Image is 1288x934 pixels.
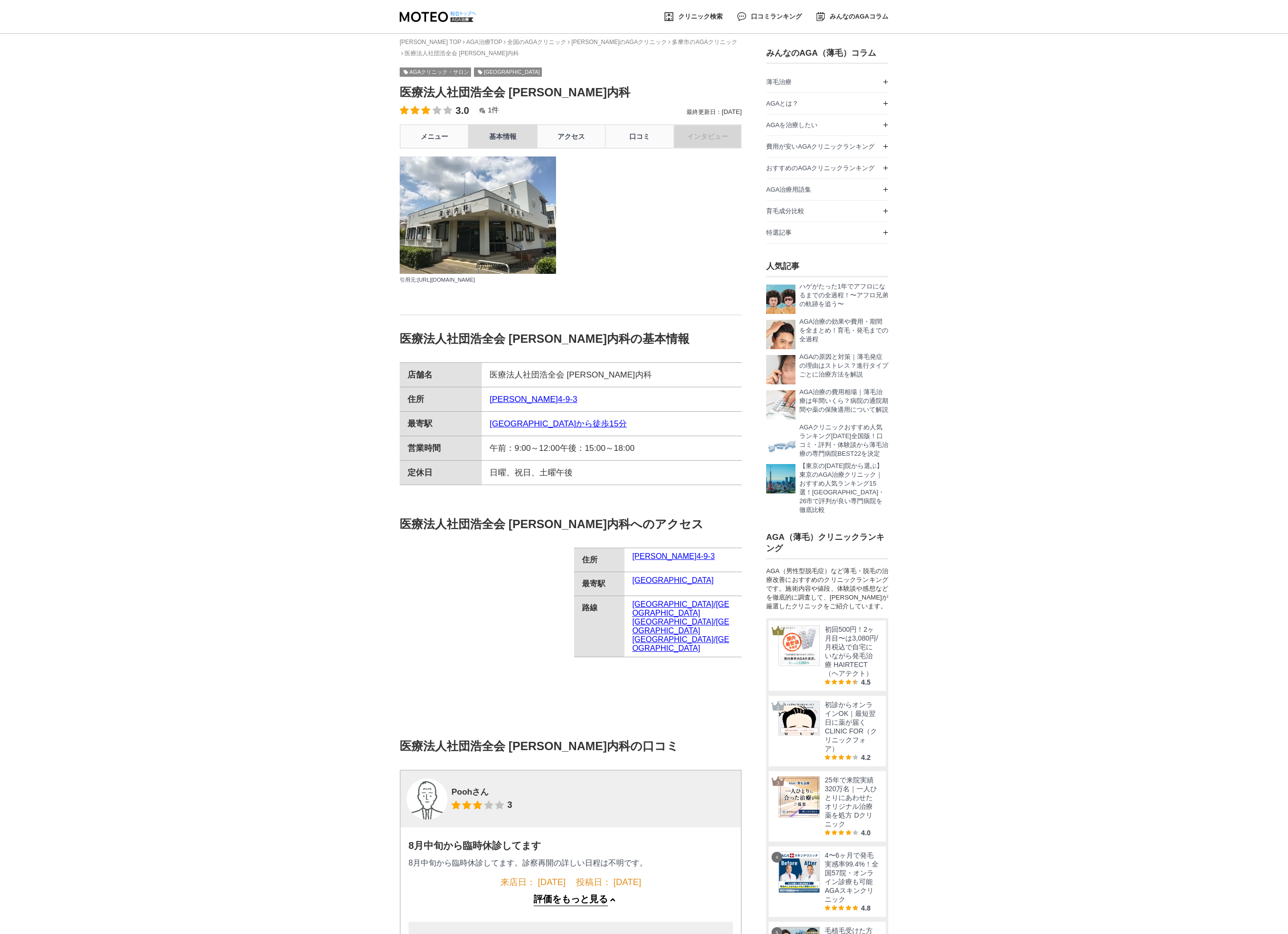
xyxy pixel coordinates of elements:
a: AGAを治療したい AGA治療の効果や費用・期間を全まとめ！育毛・発毛までの全過程 [766,320,888,349]
a: 費用が安いAGAクリニックランキング [766,136,888,157]
a: AGAとは？ [766,93,888,114]
p: 8月中旬から臨時休診してます。診察再開の詳しい日程は不明です。 [408,858,733,868]
span: 口コミランキング [751,13,802,20]
a: HAIRTECT 国内最安値を追求。ずーっと3,080円。 初回500円！2ヶ月目〜は3,080円/月税込で自宅にいながら発毛治療 HAIRTECT（ヘアテクト） 4.5 [778,625,879,686]
a: 全国のAGAクリニック [507,39,566,45]
span: 4.8 [861,904,870,912]
p: 【東京の[DATE]院から選ぶ】東京のAGA治療クリニック｜おすすめ人気ランキング15選！[GEOGRAPHIC_DATA]・26市で評判が良い専門病院を徹底比較 [799,462,888,514]
div: [DATE] [687,108,742,116]
h1: 医療法人社団浩全会 [PERSON_NAME]内科 [400,85,742,100]
span: AGAスキンクリニック [825,887,874,903]
h3: 医療法人社団浩全会 [PERSON_NAME]内科へのアクセス [400,516,742,532]
a: [GEOGRAPHIC_DATA]/[GEOGRAPHIC_DATA] [632,635,734,653]
img: AGAを治療したい [766,320,795,349]
a: アクセス [537,124,605,149]
span: みんなのAGAコラム [830,13,888,20]
span: 4.5 [861,678,870,686]
div: AGA（男性型脱毛症）など薄毛・脱毛の治療改善におすすめのクリニックランキングです。施術内容や値段、体験談や感想などを徹底的に調査して、[PERSON_NAME]が厳選したクリニックをご紹介して... [766,567,888,611]
img: AGA治療のMOTEOおすすめクリニックランキング全国版 [766,425,795,455]
img: みんなのAGAコラム [816,12,825,21]
a: 基本情報 [468,124,537,149]
dt: Poohさん [451,786,512,798]
a: ハゲがたった1年えアフロになるまでの全過程 ハゲがたった1年でアフロになるまでの全過程！〜アフロ兄弟の軌跡を追う〜 [766,285,888,314]
a: [PERSON_NAME] TOP [400,39,461,45]
a: 育毛成分比較 [766,200,888,222]
th: 営業時間 [400,436,482,461]
a: AGA治療用語集 [766,179,888,200]
a: メニュー [400,124,468,149]
p: AGA治療の効果や費用・期間を全まとめ！育毛・発毛までの全過程 [799,317,888,344]
span: 薄毛治療 [766,78,792,86]
a: [GEOGRAPHIC_DATA]/[GEOGRAPHIC_DATA] [632,618,734,635]
a: インタビュー [673,124,742,149]
img: AGAの原因と対策！若ハゲのメカニズム [766,355,795,384]
li: 医療法人社団浩全会 [PERSON_NAME]内科 [401,49,519,58]
dd: [DATE] [538,877,566,888]
img: AGAスキンクリニック [779,852,819,892]
h3: AGA（薄毛）クリニックランキング [766,532,888,554]
h3: 医療法人社団浩全会 [PERSON_NAME]内科の口コミ [400,738,742,754]
span: AGAを治療したい [766,121,817,129]
a: AGA治療TOP [466,39,502,45]
p: 引用元: [400,276,595,284]
span: クリニック検索 [678,13,723,20]
span: AGAとは？ [766,100,798,107]
span: AGA治療用語集 [766,186,811,193]
a: [GEOGRAPHIC_DATA] [474,67,542,77]
a: AGAクリニック・サロン [400,67,471,77]
a: みんなのAGAコラム [816,10,888,23]
img: 電卓を打つ男性の手 [766,390,795,420]
dt: 投稿日： [576,876,611,888]
th: 店舗名 [400,363,482,387]
a: クリニックフォア 初診からオンラインOK｜最短翌日に薬が届く CLINIC FOR（クリニックフォア） 4.2 [778,701,879,761]
span: 育毛成分比較 [766,207,804,215]
th: 住所 [574,548,624,572]
a: 口コミ [605,124,673,149]
a: AGAを治療したい [766,114,888,135]
span: 特選記事 [766,229,792,236]
span: 4〜6ヶ月で発毛実感率99.4%！全国57院・オンライン診療も可能 [825,851,879,886]
img: AGA 口コミランキング [737,12,746,21]
span: 3.0 [455,105,469,116]
td: 午前：9:00～12:00午後：15:00～18:00 [482,436,742,461]
td: 医療法人社団浩全会 [PERSON_NAME]内科 [482,363,742,387]
p: AGA治療の費用相場｜薄毛治療は年間いくら？病院の通院期間や薬の保険適用について解説 [799,388,888,414]
dt: 来店日： [500,876,536,888]
button: 評価をもっと見る [534,894,608,906]
a: 特選記事 [766,222,888,243]
img: Dクリニック [779,777,819,817]
th: 定休日 [400,461,482,485]
a: AGAの原因と対策！若ハゲのメカニズム AGAの原因と対策｜薄毛発症の理由はストレス？進行タイプごとに治療方法を解説 [766,355,888,384]
p: ハゲがたった1年でアフロになるまでの全過程！〜アフロ兄弟の軌跡を追う〜 [799,282,888,309]
th: 住所 [400,387,482,412]
img: ハゲがたった1年えアフロになるまでの全過程 [766,285,795,314]
img: AGA クリニック検索 [665,12,673,21]
a: AGA治療のMOTEOおすすめクリニックランキング全国版 AGAクリニックおすすめ人気ランキング[DATE]全国版！口コミ・評判・体験談から薄毛治療の専門病院BEST22を決定 [766,425,888,458]
p: AGAの原因と対策｜薄毛発症の理由はストレス？進行タイプごとに治療方法を解説 [799,353,888,379]
a: 多摩市のAGAクリニック [672,39,737,45]
img: MOTEO AGA [400,12,473,22]
span: 4.2 [861,754,870,761]
a: 薄毛治療 [766,71,888,92]
img: 東京タワー [766,464,795,493]
a: [PERSON_NAME]4-9-3 [632,552,734,561]
a: クリニック検索 [665,10,723,23]
p: AGAクリニックおすすめ人気ランキング[DATE]全国版！口コミ・評判・体験談から薄毛治療の専門病院BEST22を決定 [799,423,888,458]
span: 4.0 [861,829,870,837]
a: 東京タワー 【東京の[DATE]院から選ぶ】東京のAGA治療クリニック｜おすすめ人気ランキング15選！[GEOGRAPHIC_DATA]・26市で評判が良い専門病院を徹底比較 [766,464,888,514]
a: 口コミランキング [737,10,802,22]
span: 25年で来院実績320万名｜一人ひとりにあわせたオリジナル治療薬を処方 [825,776,877,819]
h3: みんなのAGA（薄毛）コラム [766,47,888,59]
a: Dクリニック 25年で来院実績320万名｜一人ひとりにあわせたオリジナル治療薬を処方 Dクリニック 4.0 [778,776,879,837]
a: [GEOGRAPHIC_DATA] [632,576,734,585]
img: HAIRTECT 国内最安値を追求。ずーっと3,080円。 [779,626,819,666]
td: 日曜、祝日、土曜午後 [482,461,742,485]
h3: 医療法人社団浩全会 [PERSON_NAME]内科の基本情報 [400,331,742,347]
img: クリニックフォア [779,701,819,735]
th: 路線 [574,596,624,657]
dd: [DATE] [614,877,642,888]
th: 最寄駅 [574,572,624,596]
h3: 人気記事 [766,261,888,277]
a: [URL][DOMAIN_NAME] [417,277,475,283]
span: HAIRTECT（ヘアテクト） [825,661,873,677]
